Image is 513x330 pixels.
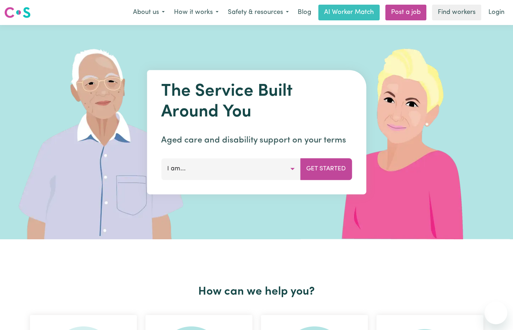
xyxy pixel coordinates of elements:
a: AI Worker Match [318,5,380,20]
a: Blog [293,5,316,20]
button: Get Started [300,158,352,180]
img: Careseekers logo [4,6,31,19]
iframe: Button to launch messaging window [484,301,507,324]
a: Find workers [432,5,481,20]
button: I am... [161,158,301,180]
button: About us [128,5,169,20]
a: Careseekers logo [4,4,31,21]
p: Aged care and disability support on your terms [161,134,352,147]
h2: How can we help you? [26,285,488,299]
a: Login [484,5,509,20]
button: Safety & resources [223,5,293,20]
h1: The Service Built Around You [161,81,352,122]
button: How it works [169,5,223,20]
a: Post a job [385,5,426,20]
